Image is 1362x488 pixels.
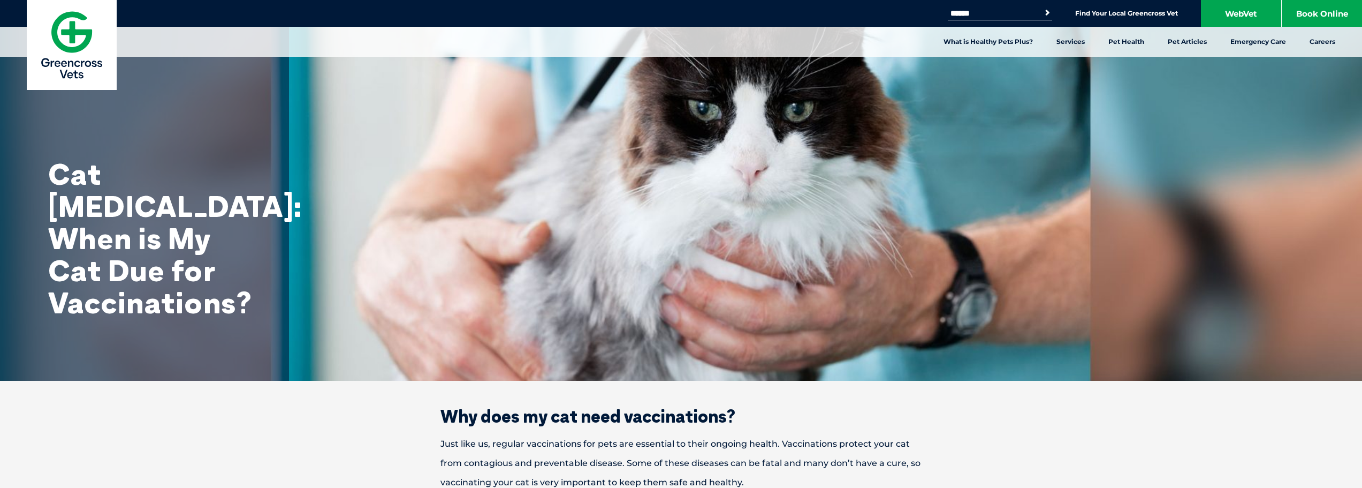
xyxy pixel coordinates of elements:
[932,27,1045,57] a: What is Healthy Pets Plus?
[403,408,960,425] h2: Why does my cat need vaccinations?
[1298,27,1347,57] a: Careers
[48,158,262,319] h1: Cat [MEDICAL_DATA]: When is My Cat Due for Vaccinations?
[1042,7,1053,18] button: Search
[1219,27,1298,57] a: Emergency Care
[1075,9,1178,18] a: Find Your Local Greencross Vet
[1097,27,1156,57] a: Pet Health
[1045,27,1097,57] a: Services
[1156,27,1219,57] a: Pet Articles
